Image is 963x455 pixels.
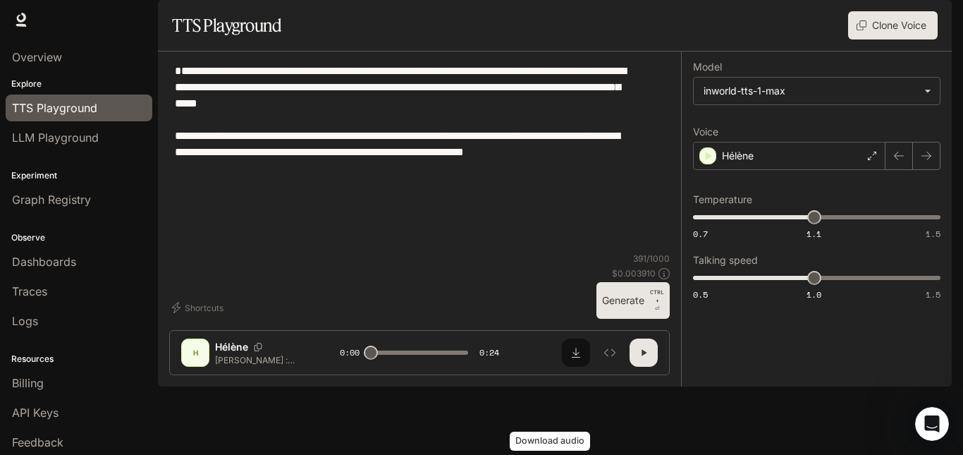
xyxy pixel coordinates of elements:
button: Shortcuts [169,296,229,319]
p: Talking speed [693,255,758,265]
p: Hélène [722,149,754,163]
div: inworld-tts-1-max [704,84,917,98]
iframe: Intercom live chat [915,407,949,441]
span: 0:00 [340,346,360,360]
p: ⏎ [650,288,664,313]
button: Download audio [562,339,590,367]
button: GenerateCTRL +⏎ [596,282,670,319]
p: CTRL + [650,288,664,305]
div: H [184,341,207,364]
span: 0:24 [479,346,499,360]
p: Model [693,62,722,72]
div: inworld-tts-1-max [694,78,940,104]
button: Copy Voice ID [248,343,268,351]
p: [PERSON_NAME] : J'adore Internet ! Je ne peux pas imaginer ma vie sans mon téléphone et mon ordin... [215,354,306,366]
span: 1.5 [926,228,940,240]
h1: TTS Playground [172,11,281,40]
span: 0.5 [693,289,708,301]
button: Clone Voice [848,11,938,40]
p: Voice [693,127,718,137]
span: 1.1 [806,228,821,240]
p: Temperature [693,195,752,205]
button: Inspect [596,339,624,367]
div: Download audio [510,432,590,451]
span: 0.7 [693,228,708,240]
span: 1.5 [926,289,940,301]
p: Hélène [215,340,248,354]
span: 1.0 [806,289,821,301]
